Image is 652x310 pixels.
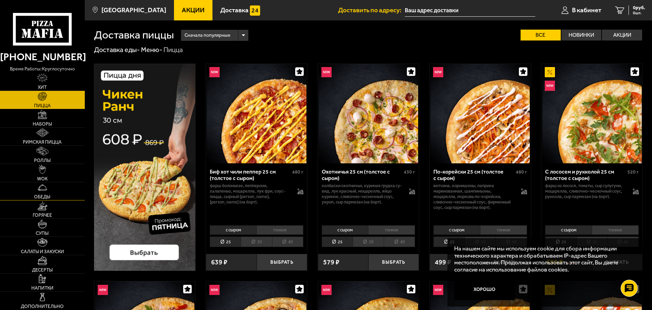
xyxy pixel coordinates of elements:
[34,195,50,199] span: Обеды
[404,169,415,175] span: 430 г
[101,7,166,13] span: [GEOGRAPHIC_DATA]
[602,30,642,40] label: Акции
[322,183,402,205] p: колбаски охотничьи, куриная грудка су-вид, лук красный, моцарелла, яйцо куриное, сливочно-чесночн...
[94,30,174,40] h1: Доставка пиццы
[33,122,52,127] span: Наборы
[182,7,205,13] span: Акции
[319,64,418,163] img: Охотничья 25 см (толстое с сыром)
[572,7,601,13] span: В кабинет
[576,236,607,247] li: 30
[435,259,451,266] span: 499 ₽
[98,285,108,295] img: Новинка
[480,225,527,235] li: тонкое
[368,225,415,235] li: тонкое
[321,67,332,77] img: Новинка
[545,236,576,247] li: 25
[430,64,531,163] a: НовинкаПо-корейски 25 см (толстое с сыром)
[34,158,51,163] span: Роллы
[454,280,515,300] button: Хорошо
[433,285,443,295] img: Новинка
[209,67,220,77] img: Новинка
[250,5,260,16] img: 15daf4d41897b9f0e9f617042186c801.svg
[323,259,339,266] span: 579 ₽
[322,236,353,247] li: 25
[38,85,47,90] span: Хит
[37,177,48,181] span: WOK
[209,285,220,295] img: Новинка
[322,225,368,235] li: с сыром
[430,64,530,163] img: По-корейски 25 см (толстое с сыром)
[34,103,51,108] span: Пицца
[545,67,555,77] img: Акционный
[433,236,464,247] li: 25
[207,64,306,163] img: Биф хот чили пеппер 25 см (толстое с сыром)
[561,30,602,40] label: Новинки
[21,304,64,309] span: Дополнительно
[433,225,480,235] li: с сыром
[545,225,592,235] li: с сыром
[220,7,249,13] span: Доставка
[405,4,535,17] input: Ваш адрес доставки
[272,236,303,247] li: 40
[368,254,419,271] button: Выбрать
[607,236,639,247] li: 40
[141,46,162,54] a: Меню-
[206,64,307,163] a: НовинкаБиф хот чили пеппер 25 см (толстое с сыром)
[633,5,645,10] span: 0 руб.
[633,11,645,15] span: 0 шт.
[433,67,443,77] img: Новинка
[256,225,303,235] li: тонкое
[321,285,332,295] img: Новинка
[433,168,514,181] div: По-корейски 25 см (толстое с сыром)
[322,168,402,181] div: Охотничья 25 см (толстое с сыром)
[318,64,419,163] a: НовинкаОхотничья 25 см (толстое с сыром)
[210,183,290,205] p: фарш болоньезе, пепперони, халапеньо, моцарелла, лук фри, соус-пицца, сырный [PERSON_NAME], [PERS...
[541,64,642,163] a: АкционныйНовинкаС лососем и рукколой 25 см (толстое с сыром)
[454,245,632,273] p: На нашем сайте мы используем cookie для сбора информации технического характера и обрабатываем IP...
[33,213,52,218] span: Горячее
[163,46,183,54] div: Пицца
[464,236,495,247] li: 30
[211,259,227,266] span: 639 ₽
[257,254,307,271] button: Выбрать
[545,168,626,181] div: С лососем и рукколой 25 см (толстое с сыром)
[516,169,527,175] span: 480 г
[338,7,405,13] span: Доставить по адресу:
[21,249,64,254] span: Салаты и закуски
[185,29,230,42] span: Сначала популярные
[592,225,639,235] li: тонкое
[210,168,290,181] div: Биф хот чили пеппер 25 см (толстое с сыром)
[210,236,241,247] li: 25
[241,236,272,247] li: 30
[495,236,527,247] li: 40
[36,231,49,236] span: Супы
[210,225,256,235] li: с сыром
[94,46,140,54] a: Доставка еды-
[23,140,62,145] span: Римская пицца
[542,64,642,163] img: С лососем и рукколой 25 см (толстое с сыром)
[31,286,53,291] span: Напитки
[627,169,639,175] span: 520 г
[545,183,626,199] p: фарш из лосося, томаты, сыр сулугуни, моцарелла, сливочно-чесночный соус, руккола, сыр пармезан (...
[292,169,303,175] span: 480 г
[433,183,514,210] p: ветчина, корнишоны, паприка маринованная, шампиньоны, моцарелла, морковь по-корейски, сливочно-че...
[32,268,53,273] span: Десерты
[353,236,384,247] li: 30
[545,81,555,91] img: Новинка
[521,30,561,40] label: Все
[384,236,415,247] li: 40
